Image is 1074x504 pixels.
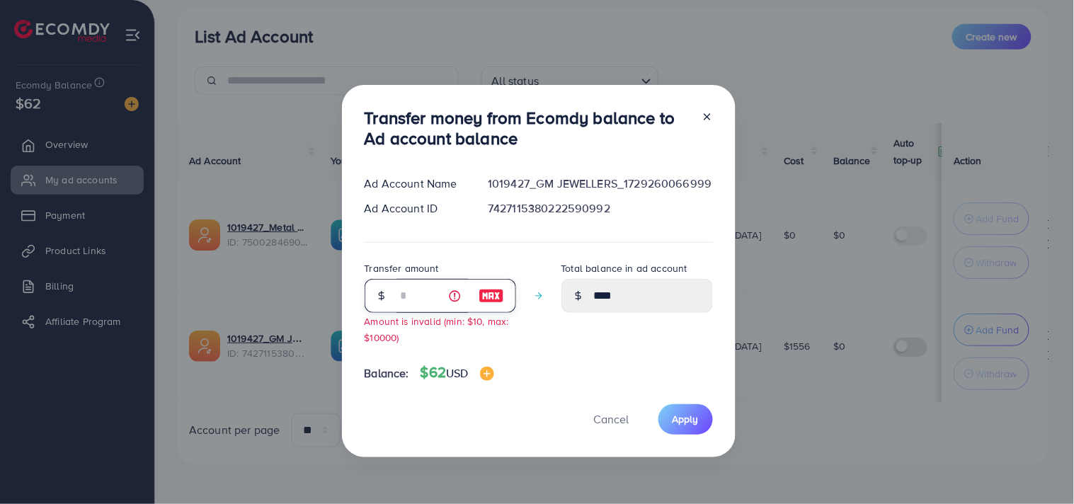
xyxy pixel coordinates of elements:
div: Ad Account Name [353,176,477,192]
img: image [480,367,494,381]
label: Transfer amount [365,261,439,275]
small: Amount is invalid (min: $10, max: $10000) [365,314,509,344]
button: Apply [658,404,713,435]
iframe: Chat [1014,440,1063,493]
label: Total balance in ad account [561,261,687,275]
button: Cancel [576,404,647,435]
span: Apply [673,412,699,426]
div: 1019427_GM JEWELLERS_1729260066999 [476,176,724,192]
div: 7427115380222590992 [476,200,724,217]
span: USD [446,365,468,381]
div: Ad Account ID [353,200,477,217]
img: image [479,287,504,304]
h3: Transfer money from Ecomdy balance to Ad account balance [365,108,690,149]
span: Balance: [365,365,409,382]
span: Cancel [594,411,629,427]
h4: $62 [421,364,494,382]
